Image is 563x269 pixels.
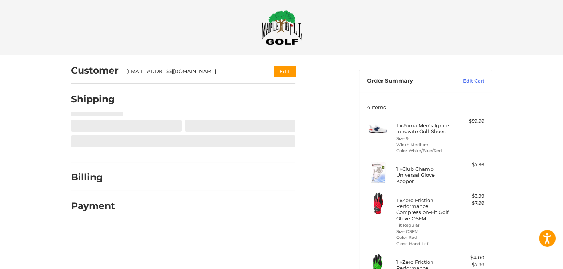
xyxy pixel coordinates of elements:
[396,228,453,235] li: Size OSFM
[396,122,453,135] h4: 1 x Puma Men's Ignite Innovate Golf Shoes
[274,66,295,77] button: Edit
[396,166,453,184] h4: 1 x Club Champ Universal Glove Keeper
[71,93,115,105] h2: Shipping
[367,104,484,110] h3: 4 Items
[396,148,453,154] li: Color White/Blue/Red
[126,68,260,75] div: [EMAIL_ADDRESS][DOMAIN_NAME]
[396,222,453,228] li: Fit Regular
[396,135,453,142] li: Size 9
[396,241,453,247] li: Glove Hand Left
[502,249,563,269] iframe: Google Customer Reviews
[396,142,453,148] li: Width Medium
[455,254,484,262] div: $4.00
[71,65,119,76] h2: Customer
[71,200,115,212] h2: Payment
[261,10,302,45] img: Maple Hill Golf
[367,77,447,85] h3: Order Summary
[455,118,484,125] div: $59.99
[455,192,484,200] div: $3.99
[455,261,484,269] div: $7.99
[455,199,484,207] div: $7.99
[447,77,484,85] a: Edit Cart
[396,197,453,221] h4: 1 x Zero Friction Performance Compression-Fit Golf Glove OSFM
[71,172,115,183] h2: Billing
[455,161,484,169] div: $7.99
[396,234,453,241] li: Color Red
